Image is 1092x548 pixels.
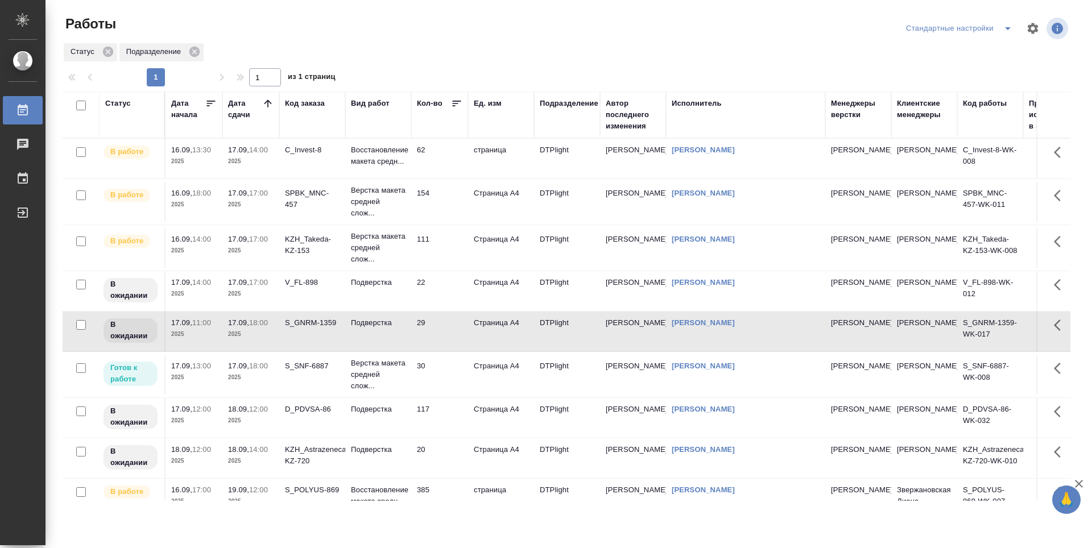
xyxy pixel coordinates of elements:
[891,438,957,478] td: [PERSON_NAME]
[285,444,340,467] div: KZH_Astrazeneca-KZ-720
[957,438,1023,478] td: KZH_Astrazeneca-KZ-720-WK-010
[171,156,217,167] p: 2025
[600,182,666,222] td: [PERSON_NAME]
[102,360,159,387] div: Исполнитель может приступить к работе
[228,362,249,370] p: 17.09,
[351,98,390,109] div: Вид работ
[285,317,340,329] div: S_GNRM-1359
[192,189,211,197] p: 18:00
[672,405,735,413] a: [PERSON_NAME]
[600,312,666,351] td: [PERSON_NAME]
[110,235,143,247] p: В работе
[110,146,143,157] p: В работе
[110,486,143,497] p: В работе
[351,185,406,219] p: Верстка макета средней слож...
[171,288,217,300] p: 2025
[285,188,340,210] div: SPBK_MNC-457
[957,271,1023,311] td: V_FL-898-WK-012
[110,189,143,201] p: В работе
[102,484,159,500] div: Исполнитель выполняет работу
[102,404,159,430] div: Исполнитель назначен, приступать к работе пока рано
[672,146,735,154] a: [PERSON_NAME]
[963,98,1007,109] div: Код работы
[102,144,159,160] div: Исполнитель выполняет работу
[192,405,211,413] p: 12:00
[468,355,534,395] td: Страница А4
[63,15,116,33] span: Работы
[831,444,886,455] p: [PERSON_NAME]
[228,189,249,197] p: 17.09,
[228,329,274,340] p: 2025
[411,228,468,268] td: 111
[228,405,249,413] p: 18.09,
[102,234,159,249] div: Исполнитель выполняет работу
[285,404,340,415] div: D_PDVSA-86
[1047,355,1074,382] button: Здесь прячутся важные кнопки
[468,139,534,178] td: страница
[831,404,886,415] p: [PERSON_NAME]
[891,479,957,518] td: Звержановская Диана
[957,355,1023,395] td: S_SNF-6887-WK-008
[672,318,735,327] a: [PERSON_NAME]
[105,98,131,109] div: Статус
[228,288,274,300] p: 2025
[411,398,468,438] td: 117
[249,235,268,243] p: 17:00
[192,235,211,243] p: 14:00
[411,182,468,222] td: 154
[468,479,534,518] td: страница
[119,43,204,61] div: Подразделение
[891,398,957,438] td: [PERSON_NAME]
[468,398,534,438] td: Страница А4
[600,398,666,438] td: [PERSON_NAME]
[171,278,192,287] p: 17.09,
[110,279,151,301] p: В ожидании
[192,445,211,454] p: 12:00
[411,438,468,478] td: 20
[831,144,886,156] p: [PERSON_NAME]
[171,189,192,197] p: 16.09,
[831,317,886,329] p: [PERSON_NAME]
[468,182,534,222] td: Страница А4
[228,415,274,426] p: 2025
[228,318,249,327] p: 17.09,
[600,479,666,518] td: [PERSON_NAME]
[228,156,274,167] p: 2025
[411,355,468,395] td: 30
[957,398,1023,438] td: D_PDVSA-86-WK-032
[64,43,117,61] div: Статус
[228,455,274,467] p: 2025
[285,484,340,496] div: S_POLYUS-869
[171,415,217,426] p: 2025
[171,329,217,340] p: 2025
[192,362,211,370] p: 13:00
[831,484,886,496] p: [PERSON_NAME]
[957,182,1023,222] td: SPBK_MNC-457-WK-011
[171,372,217,383] p: 2025
[534,479,600,518] td: DTPlight
[534,438,600,478] td: DTPlight
[288,70,336,86] span: из 1 страниц
[468,228,534,268] td: Страница А4
[831,98,886,121] div: Менеджеры верстки
[285,98,325,109] div: Код заказа
[171,496,217,507] p: 2025
[534,228,600,268] td: DTPlight
[891,182,957,222] td: [PERSON_NAME]
[171,455,217,467] p: 2025
[351,484,406,507] p: Восстановление макета средн...
[534,398,600,438] td: DTPlight
[171,245,217,256] p: 2025
[606,98,660,132] div: Автор последнего изменения
[110,362,151,385] p: Готов к работе
[249,146,268,154] p: 14:00
[192,318,211,327] p: 11:00
[102,277,159,304] div: Исполнитель назначен, приступать к работе пока рано
[249,278,268,287] p: 17:00
[285,144,340,156] div: C_Invest-8
[1057,488,1076,512] span: 🙏
[672,235,735,243] a: [PERSON_NAME]
[600,271,666,311] td: [PERSON_NAME]
[534,312,600,351] td: DTPlight
[228,485,249,494] p: 19.09,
